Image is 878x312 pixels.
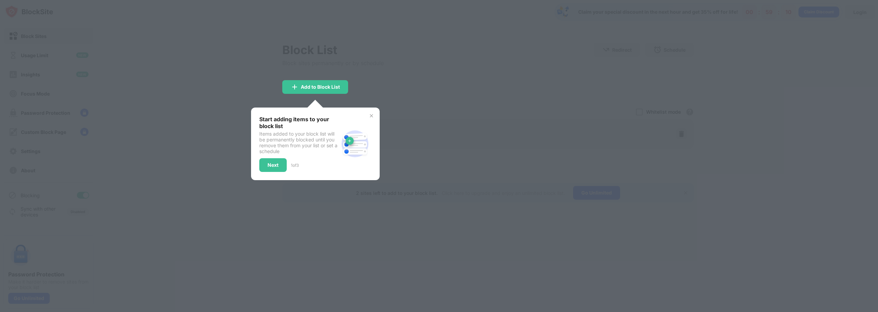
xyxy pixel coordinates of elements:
div: Items added to your block list will be permanently blocked until you remove them from your list o... [259,131,339,154]
img: x-button.svg [369,113,374,118]
img: block-site.svg [339,127,371,160]
div: Add to Block List [301,84,340,90]
div: Next [268,162,278,168]
div: Start adding items to your block list [259,116,339,129]
div: 1 of 3 [291,163,299,168]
